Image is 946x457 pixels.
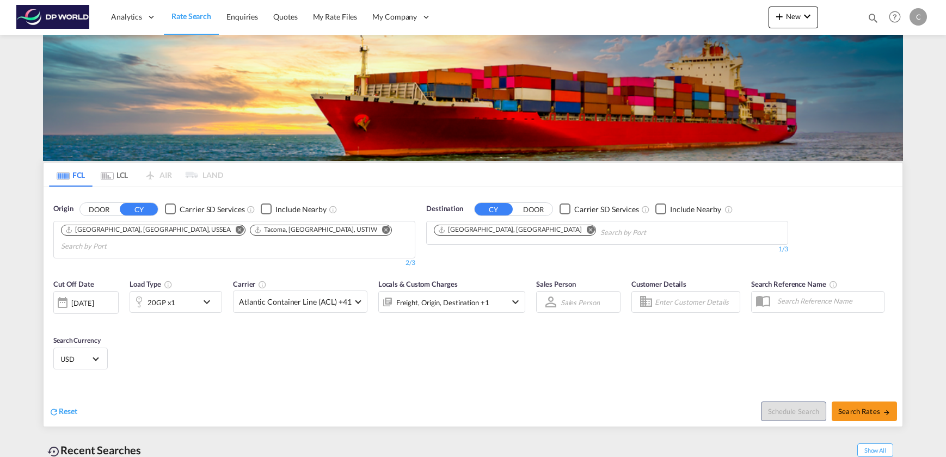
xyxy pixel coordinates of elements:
input: Search Reference Name [772,293,884,309]
span: My Rate Files [313,12,358,21]
span: Analytics [111,11,142,22]
div: Freight Origin Destination Factory Stuffing [396,295,489,310]
md-datepicker: Select [53,313,62,328]
md-icon: icon-chevron-down [200,295,219,308]
span: Locals & Custom Charges [378,280,458,288]
div: Jebel Ali, AEJEA [438,225,581,234]
span: Enquiries [226,12,258,21]
div: 2/3 [53,258,415,268]
div: OriginDOOR CY Checkbox No InkUnchecked: Search for CY (Container Yard) services for all selected ... [44,187,902,427]
md-icon: icon-information-outline [164,280,173,289]
md-icon: icon-arrow-right [883,409,890,416]
span: Carrier [233,280,267,288]
div: Include Nearby [670,204,721,215]
div: Carrier SD Services [180,204,244,215]
div: 1/3 [426,245,788,254]
span: Load Type [130,280,173,288]
div: [DATE] [71,298,94,308]
span: Cut Off Date [53,280,94,288]
span: New [773,12,814,21]
div: C [910,8,927,26]
md-select: Sales Person [560,294,601,310]
md-icon: Unchecked: Search for CY (Container Yard) services for all selected carriers.Checked : Search for... [247,205,255,214]
span: Search Reference Name [751,280,838,288]
md-checkbox: Checkbox No Ink [261,203,327,215]
div: icon-magnify [867,12,879,28]
input: Chips input. [600,224,704,242]
md-chips-wrap: Chips container. Use arrow keys to select chips. [59,221,409,255]
div: Help [886,8,910,27]
span: Destination [426,203,463,214]
button: Note: By default Schedule search will only considerorigin ports, destination ports and cut off da... [761,402,826,421]
span: Show All [857,443,893,457]
md-chips-wrap: Chips container. Use arrow keys to select chips. [432,221,708,242]
input: Chips input. [61,238,164,255]
div: Freight Origin Destination Factory Stuffingicon-chevron-down [378,291,525,313]
span: Help [886,8,904,26]
md-icon: The selected Trucker/Carrierwill be displayed in the rate results If the rates are from another f... [258,280,267,289]
div: Press delete to remove this chip. [65,225,233,234]
div: Tacoma, WA, USTIW [254,225,377,234]
button: CY [475,203,513,215]
span: My Company [372,11,417,22]
button: Remove [579,225,595,236]
div: 20GP x1 [148,295,175,310]
img: c08ca190194411f088ed0f3ba295208c.png [16,5,90,29]
span: Search Currency [53,336,101,344]
md-icon: icon-magnify [867,12,879,24]
span: Rate Search [171,11,211,21]
md-icon: icon-refresh [49,407,59,417]
md-icon: Unchecked: Ignores neighbouring ports when fetching rates.Checked : Includes neighbouring ports w... [724,205,733,214]
div: [DATE] [53,291,119,314]
button: DOOR [80,203,118,215]
button: CY [120,203,158,215]
div: 20GP x1icon-chevron-down [130,291,222,313]
img: LCL+%26+FCL+BACKGROUND.png [43,35,903,161]
div: Press delete to remove this chip. [254,225,379,234]
md-checkbox: Checkbox No Ink [655,203,721,215]
md-tab-item: LCL [93,163,136,187]
span: Sales Person [536,280,576,288]
button: Search Ratesicon-arrow-right [832,402,897,421]
span: Atlantic Container Line (ACL) +41 [239,297,352,307]
div: Press delete to remove this chip. [438,225,583,234]
button: DOOR [514,203,552,215]
md-icon: icon-plus 400-fg [773,10,786,23]
button: icon-plus 400-fgNewicon-chevron-down [769,7,818,28]
md-icon: icon-chevron-down [509,295,522,308]
span: Search Rates [838,407,890,416]
md-icon: Unchecked: Search for CY (Container Yard) services for all selected carriers.Checked : Search for... [641,205,650,214]
md-checkbox: Checkbox No Ink [560,203,639,215]
md-select: Select Currency: $ USDUnited States Dollar [59,351,102,367]
span: Quotes [273,12,297,21]
md-checkbox: Checkbox No Ink [165,203,244,215]
md-pagination-wrapper: Use the left and right arrow keys to navigate between tabs [49,163,223,187]
md-tab-item: FCL [49,163,93,187]
span: Origin [53,203,73,214]
md-icon: Unchecked: Ignores neighbouring ports when fetching rates.Checked : Includes neighbouring ports w... [329,205,337,214]
div: Carrier SD Services [574,204,639,215]
div: icon-refreshReset [49,406,77,418]
md-icon: Your search will be saved by the below given name [829,280,838,289]
span: Reset [59,406,77,416]
button: Remove [375,225,391,236]
button: Remove [229,225,245,236]
div: Include Nearby [275,204,327,215]
md-icon: icon-chevron-down [801,10,814,23]
div: Seattle, WA, USSEA [65,225,231,234]
span: USD [60,354,91,364]
input: Enter Customer Details [655,294,736,310]
span: Customer Details [631,280,686,288]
